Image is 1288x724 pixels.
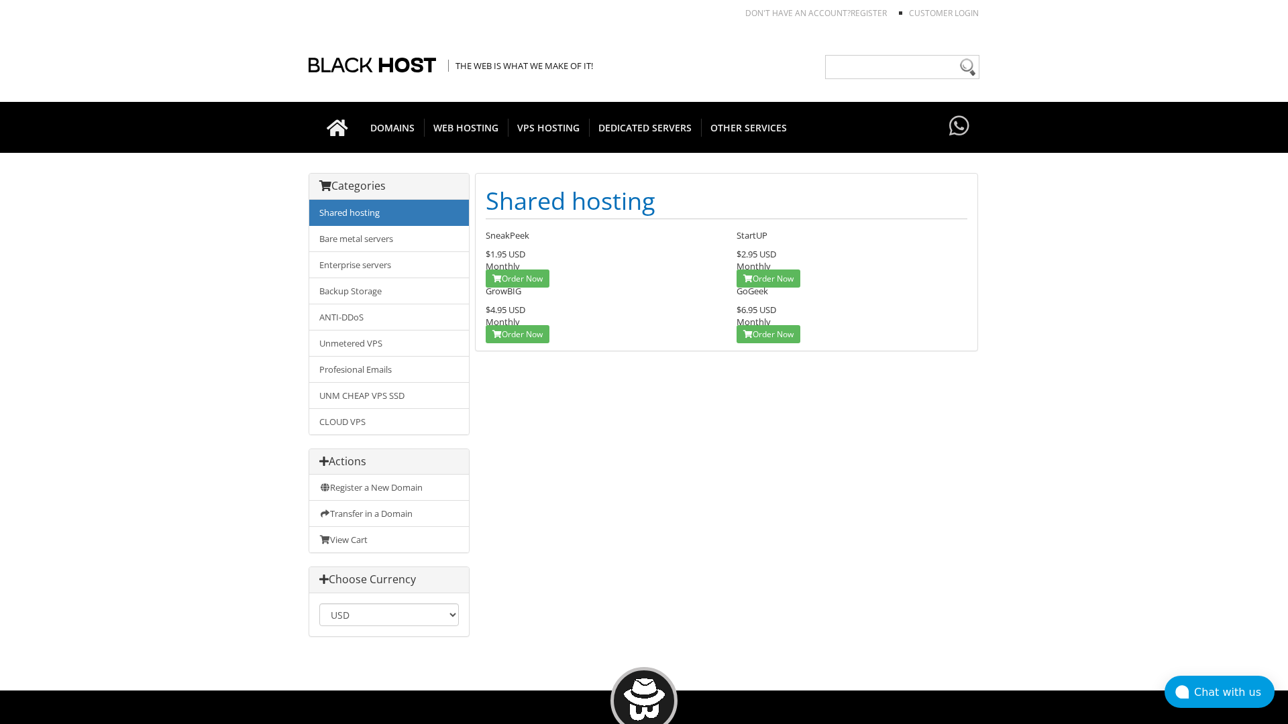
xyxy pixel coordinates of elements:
a: Have questions? [946,102,973,152]
a: Unmetered VPS [309,330,469,357]
a: Enterprise servers [309,251,469,278]
a: CLOUD VPS [309,408,469,434]
a: Shared hosting [309,200,469,226]
a: Profesional Emails [309,356,469,383]
h3: Actions [319,456,459,468]
a: UNM CHEAP VPS SSD [309,382,469,409]
span: $2.95 USD [737,248,776,260]
a: Order Now [486,269,549,288]
a: Transfer in a Domain [309,500,469,527]
a: Register a New Domain [309,475,469,501]
a: VPS HOSTING [508,102,590,153]
a: DOMAINS [361,102,425,153]
span: StartUP [737,229,767,241]
a: Order Now [737,325,800,343]
a: Backup Storage [309,278,469,304]
a: WEB HOSTING [424,102,508,153]
span: OTHER SERVICES [701,119,796,137]
a: Go to homepage [313,102,362,153]
div: Monthly [486,248,716,272]
div: Monthly [486,304,716,328]
span: DEDICATED SERVERS [589,119,702,137]
span: SneakPeek [486,229,529,241]
span: The Web is what we make of it! [448,60,593,72]
div: Chat with us [1194,686,1275,699]
span: $4.95 USD [486,304,525,316]
div: Monthly [737,248,967,272]
a: OTHER SERVICES [701,102,796,153]
a: Order Now [486,325,549,343]
span: $6.95 USD [737,304,776,316]
a: ANTI-DDoS [309,304,469,330]
span: DOMAINS [361,119,425,137]
div: Monthly [737,304,967,328]
input: Need help? [825,55,979,79]
span: VPS HOSTING [508,119,590,137]
a: Bare metal servers [309,225,469,252]
button: Chat with us [1165,676,1275,708]
a: DEDICATED SERVERS [589,102,702,153]
a: Customer Login [909,7,979,19]
a: Order Now [737,269,800,288]
a: View Cart [309,526,469,552]
span: GrowBIG [486,285,521,297]
h3: Choose Currency [319,574,459,586]
span: GoGeek [737,285,768,297]
h1: Shared hosting [486,184,967,219]
a: REGISTER [851,7,887,19]
span: $1.95 USD [486,248,525,260]
li: Don't have an account? [725,7,887,19]
img: BlackHOST mascont, Blacky. [623,678,665,721]
h3: Categories [319,180,459,192]
span: WEB HOSTING [424,119,508,137]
